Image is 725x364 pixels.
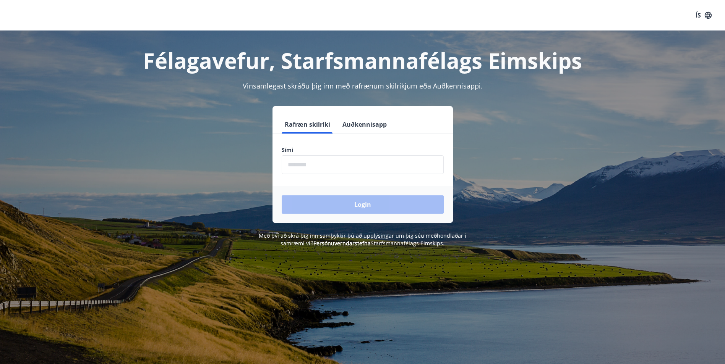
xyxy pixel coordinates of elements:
h1: Félagavefur, Starfsmannafélags Eimskips [97,46,629,75]
label: Sími [282,146,444,154]
button: ÍS [691,8,716,22]
a: Persónuverndarstefna [313,240,371,247]
button: Auðkennisapp [339,115,390,134]
button: Rafræn skilríki [282,115,333,134]
span: Með því að skrá þig inn samþykkir þú að upplýsingar um þig séu meðhöndlaðar í samræmi við Starfsm... [259,232,466,247]
span: Vinsamlegast skráðu þig inn með rafrænum skilríkjum eða Auðkennisappi. [243,81,483,90]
